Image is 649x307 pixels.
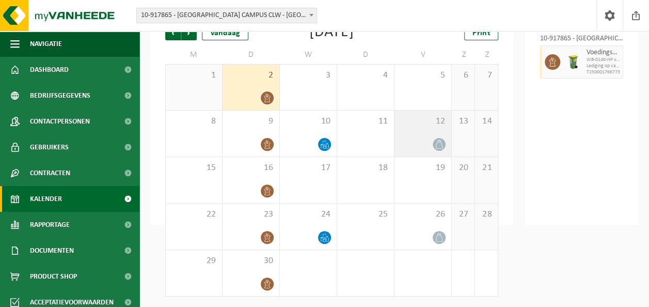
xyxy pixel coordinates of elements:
span: 19 [400,162,446,174]
span: 9 [228,116,274,127]
td: M [165,45,223,64]
span: Bedrijfsgegevens [30,83,90,109]
td: V [394,45,452,64]
span: Dashboard [30,57,69,83]
span: 7 [480,70,493,81]
span: Vorige [165,25,181,40]
img: WB-0140-HPE-GN-50 [565,54,581,70]
a: Print [464,25,498,40]
span: 15 [171,162,217,174]
span: Gebruikers [30,134,69,160]
span: 17 [285,162,331,174]
span: Navigatie [30,31,62,57]
span: 4 [342,70,389,81]
span: Voedingsafval, bevat producten van dierlijke oorsprong, onverpakt, categorie 3 [586,49,620,57]
span: 10 [285,116,331,127]
td: D [223,45,280,64]
span: 13 [457,116,469,127]
span: 10-917865 - MIRAS CAMPUS CLW - SINT-ANDRIES [136,8,317,23]
span: 29 [171,255,217,267]
td: W [280,45,337,64]
span: 30 [228,255,274,267]
span: Lediging op vaste frequentie [586,63,620,69]
span: 10-917865 - MIRAS CAMPUS CLW - SINT-ANDRIES [137,8,316,23]
span: Documenten [30,238,74,264]
span: 26 [400,209,446,220]
span: 8 [171,116,217,127]
span: 22 [171,209,217,220]
span: 2 [228,70,274,81]
span: Volgende [181,25,197,40]
span: Product Shop [30,264,77,289]
span: Contactpersonen [30,109,90,134]
span: T250001766773 [586,69,620,75]
span: 25 [342,209,389,220]
span: Rapportage [30,212,70,238]
span: 21 [480,162,493,174]
td: Z [452,45,475,64]
span: 1 [171,70,217,81]
div: [DATE] [309,25,354,40]
div: Vandaag [202,25,248,40]
span: 3 [285,70,331,81]
span: 20 [457,162,469,174]
span: Kalender [30,186,62,212]
span: 23 [228,209,274,220]
span: 14 [480,116,493,127]
span: 27 [457,209,469,220]
span: 5 [400,70,446,81]
span: 12 [400,116,446,127]
span: 18 [342,162,389,174]
span: 11 [342,116,389,127]
span: 24 [285,209,331,220]
span: 6 [457,70,469,81]
span: 16 [228,162,274,174]
span: 28 [480,209,493,220]
td: Z [475,45,498,64]
span: Contracten [30,160,70,186]
td: D [337,45,394,64]
div: 10-917865 - [GEOGRAPHIC_DATA] CAMPUS CLW - [GEOGRAPHIC_DATA] [540,35,623,45]
span: Print [472,29,490,37]
span: WB-0140-HP voedingsafval, bevat producten van dierlijke oors [586,57,620,63]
